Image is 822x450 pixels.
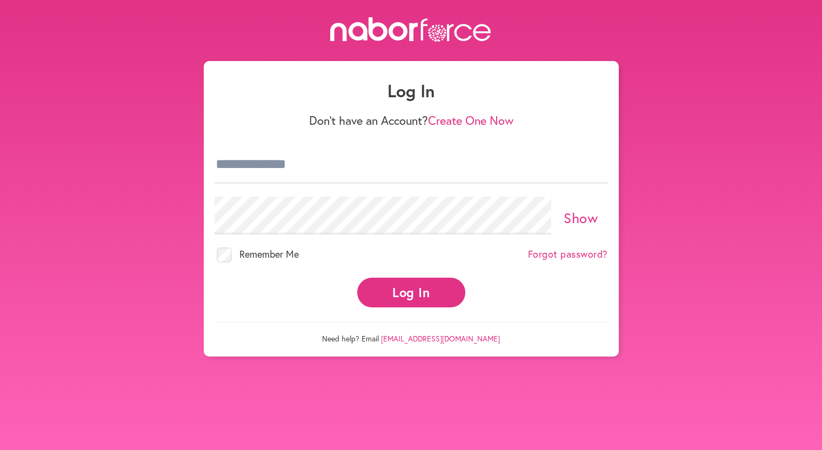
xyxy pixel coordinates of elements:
[528,248,608,260] a: Forgot password?
[428,112,513,128] a: Create One Now
[381,333,500,344] a: [EMAIL_ADDRESS][DOMAIN_NAME]
[564,209,598,227] a: Show
[215,113,608,127] p: Don't have an Account?
[215,80,608,101] h1: Log In
[239,247,299,260] span: Remember Me
[357,278,465,307] button: Log In
[215,322,608,344] p: Need help? Email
